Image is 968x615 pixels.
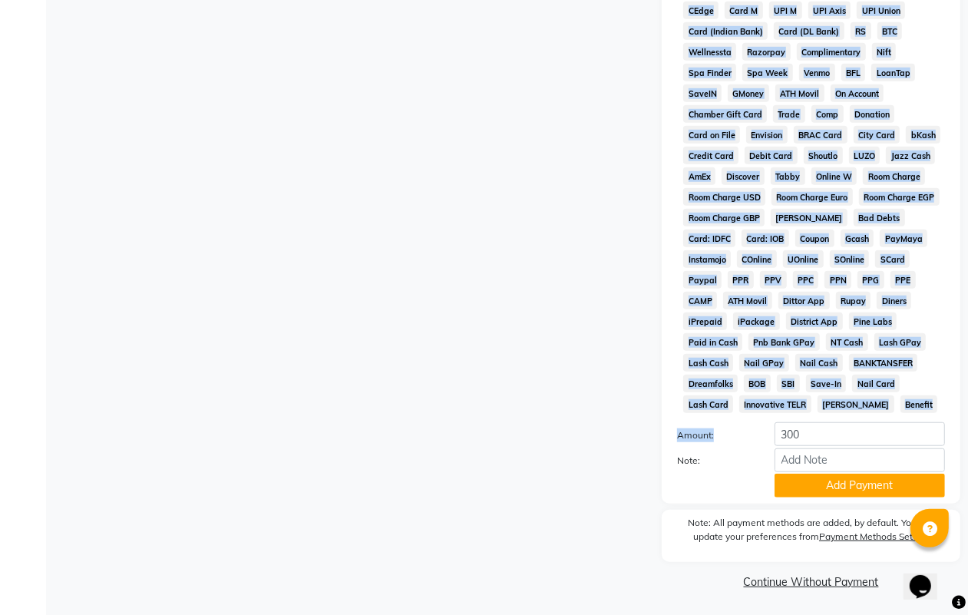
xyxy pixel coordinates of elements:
[683,333,742,351] span: Paid in Cash
[793,271,819,289] span: PPC
[877,292,911,309] span: Diners
[872,43,897,61] span: Nift
[737,250,777,268] span: COnline
[849,147,880,164] span: LUZO
[811,167,857,185] span: Online W
[748,333,820,351] span: Pnb Bank GPay
[786,312,843,330] span: District App
[877,22,903,40] span: BTC
[775,84,824,102] span: ATH Movil
[771,167,805,185] span: Tabby
[769,2,802,19] span: UPI M
[849,354,918,372] span: BANKTANSFER
[746,126,788,144] span: Envision
[794,126,847,144] span: BRAC Card
[811,105,844,123] span: Comp
[739,354,789,372] span: Nail GPay
[836,292,871,309] span: Rupay
[795,230,834,247] span: Coupon
[874,333,927,351] span: Lash GPay
[683,230,735,247] span: Card: IDFC
[774,22,844,40] span: Card (DL Bank)
[677,516,945,550] label: Note: All payment methods are added, by default. You can update your preferences from
[775,448,945,472] input: Add Note
[725,2,763,19] span: Card M
[683,126,740,144] span: Card on File
[728,84,769,102] span: GMoney
[742,43,791,61] span: Razorpay
[683,167,715,185] span: AmEx
[857,2,905,19] span: UPI Union
[683,312,727,330] span: iPrepaid
[859,188,940,206] span: Room Charge EGP
[744,375,771,392] span: BOB
[683,375,738,392] span: Dreamfolks
[806,375,847,392] span: Save-In
[799,64,835,81] span: Venmo
[723,292,772,309] span: ATH Movil
[890,271,916,289] span: PPE
[683,271,722,289] span: Paypal
[745,147,798,164] span: Debit Card
[841,64,866,81] span: BFL
[830,250,870,268] span: SOnline
[775,474,945,498] button: Add Payment
[728,271,754,289] span: PPR
[831,84,884,102] span: On Account
[841,230,874,247] span: Gcash
[760,271,787,289] span: PPV
[778,292,830,309] span: Dittor App
[683,147,738,164] span: Credit Card
[683,250,731,268] span: Instamojo
[733,312,780,330] span: iPackage
[683,64,736,81] span: Spa Finder
[851,22,871,40] span: RS
[795,354,843,372] span: Nail Cash
[683,292,717,309] span: CAMP
[854,126,900,144] span: City Card
[771,209,847,226] span: [PERSON_NAME]
[683,395,733,413] span: Lash Card
[906,126,940,144] span: bKash
[683,354,733,372] span: Lash Cash
[683,84,722,102] span: SaveIN
[665,574,957,590] a: Continue Without Payment
[852,375,900,392] span: Nail Card
[857,271,884,289] span: PPG
[683,209,765,226] span: Room Charge GBP
[683,43,736,61] span: Wellnessta
[722,167,765,185] span: Discover
[886,147,935,164] span: Jazz Cash
[824,271,851,289] span: PPN
[849,312,897,330] span: Pine Labs
[783,250,824,268] span: UOnline
[775,422,945,446] input: Amount
[683,105,767,123] span: Chamber Gift Card
[808,2,851,19] span: UPI Axis
[850,105,895,123] span: Donation
[683,22,768,40] span: Card (Indian Bank)
[904,554,953,600] iframe: chat widget
[771,188,853,206] span: Room Charge Euro
[777,375,800,392] span: SBI
[875,250,910,268] span: SCard
[742,230,789,247] span: Card: IOB
[797,43,866,61] span: Complimentary
[818,395,894,413] span: [PERSON_NAME]
[742,64,793,81] span: Spa Week
[773,105,805,123] span: Trade
[683,188,765,206] span: Room Charge USD
[804,147,843,164] span: Shoutlo
[666,428,762,442] label: Amount:
[900,395,938,413] span: Benefit
[880,230,927,247] span: PayMaya
[666,454,762,468] label: Note:
[819,530,929,544] label: Payment Methods Setting
[854,209,905,226] span: Bad Debts
[739,395,811,413] span: Innovative TELR
[826,333,868,351] span: NT Cash
[871,64,915,81] span: LoanTap
[863,167,925,185] span: Room Charge
[683,2,719,19] span: CEdge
